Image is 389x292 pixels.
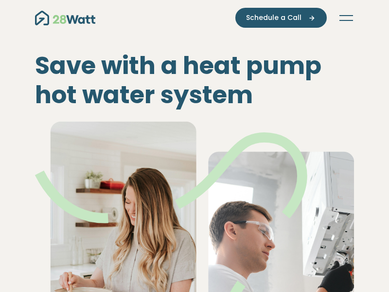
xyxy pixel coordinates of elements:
span: Schedule a Call [246,13,301,23]
button: Schedule a Call [235,8,327,28]
nav: Main navigation [35,8,354,28]
button: Toggle navigation [338,13,354,23]
h1: Save with a heat pump hot water system [35,51,354,109]
img: 28Watt [35,11,95,25]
